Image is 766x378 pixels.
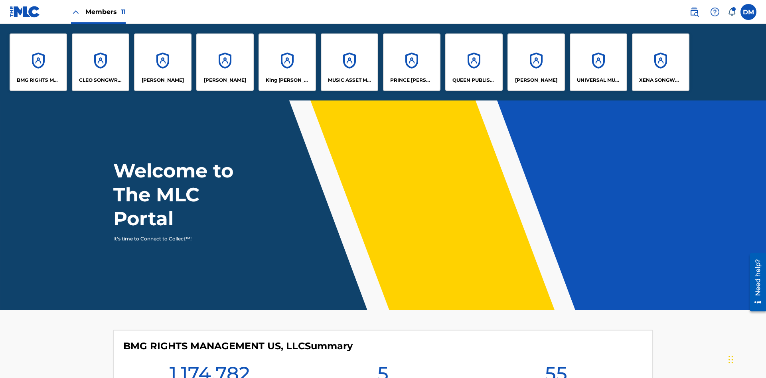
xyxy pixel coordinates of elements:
p: XENA SONGWRITER [639,77,683,84]
img: help [710,7,720,17]
p: King McTesterson [266,77,309,84]
a: Accounts[PERSON_NAME] [507,33,565,91]
a: AccountsXENA SONGWRITER [632,33,689,91]
h4: BMG RIGHTS MANAGEMENT US, LLC [123,340,353,352]
p: RONALD MCTESTERSON [515,77,557,84]
img: MLC Logo [10,6,40,18]
p: PRINCE MCTESTERSON [390,77,434,84]
p: ELVIS COSTELLO [142,77,184,84]
div: Notifications [728,8,736,16]
a: AccountsUNIVERSAL MUSIC PUB GROUP [570,33,627,91]
span: 11 [121,8,126,16]
a: Public Search [686,4,702,20]
a: AccountsBMG RIGHTS MANAGEMENT US, LLC [10,33,67,91]
iframe: Resource Center [744,250,766,315]
img: Close [71,7,81,17]
a: AccountsKing [PERSON_NAME] [259,33,316,91]
div: Drag [728,348,733,372]
p: BMG RIGHTS MANAGEMENT US, LLC [17,77,60,84]
iframe: Chat Widget [726,340,766,378]
p: EYAMA MCSINGER [204,77,246,84]
h1: Welcome to The MLC Portal [113,159,263,230]
p: QUEEN PUBLISHA [452,77,496,84]
a: AccountsPRINCE [PERSON_NAME] [383,33,440,91]
p: MUSIC ASSET MANAGEMENT (MAM) [328,77,371,84]
a: AccountsQUEEN PUBLISHA [445,33,503,91]
img: search [689,7,699,17]
a: Accounts[PERSON_NAME] [134,33,191,91]
p: CLEO SONGWRITER [79,77,122,84]
p: UNIVERSAL MUSIC PUB GROUP [577,77,620,84]
span: Members [85,7,126,16]
div: Help [707,4,723,20]
a: Accounts[PERSON_NAME] [196,33,254,91]
a: AccountsMUSIC ASSET MANAGEMENT (MAM) [321,33,378,91]
div: User Menu [740,4,756,20]
p: It's time to Connect to Collect™! [113,235,252,242]
a: AccountsCLEO SONGWRITER [72,33,129,91]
